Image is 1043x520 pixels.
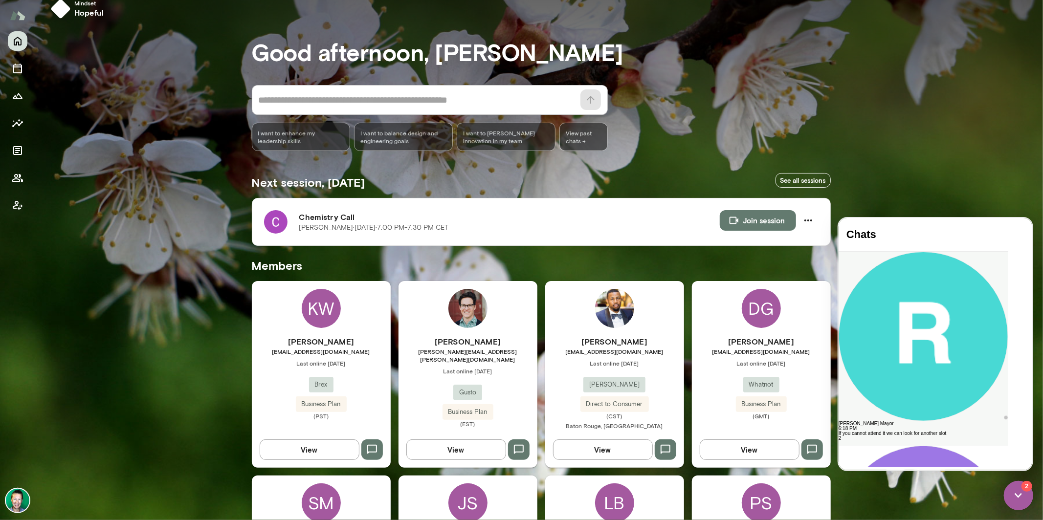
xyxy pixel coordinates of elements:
p: [PERSON_NAME] · [DATE] · 7:00 PM-7:30 PM CET [299,223,449,233]
img: Brian Lawrence [6,489,29,512]
button: Join session [720,210,796,231]
span: Gusto [453,388,482,397]
span: I want to [PERSON_NAME] innovation in my team [463,129,549,145]
span: (EST) [399,420,537,428]
div: I want to enhance my leadership skills [252,123,351,151]
img: Anthony Buchanan [595,289,634,328]
h6: Chemistry Call [299,211,720,223]
button: Growth Plan [8,86,27,106]
img: Mento [10,6,25,25]
span: [EMAIL_ADDRESS][DOMAIN_NAME] [692,347,831,355]
div: I want to balance design and engineering goals [354,123,453,151]
span: Business Plan [296,399,347,409]
button: Members [8,168,27,188]
button: View [700,439,799,460]
span: Last online [DATE] [692,359,831,367]
h6: [PERSON_NAME] [692,336,831,347]
span: (CST) [545,412,684,420]
h5: Members [252,258,831,273]
h5: Next session, [DATE] [252,174,365,190]
h6: [PERSON_NAME] [399,336,537,347]
h6: [PERSON_NAME] [545,336,684,347]
span: View past chats -> [559,123,607,151]
span: I want to balance design and engineering goals [360,129,446,145]
span: Business Plan [443,407,493,417]
h6: hopeful [74,7,104,19]
h3: Good afternoon, [PERSON_NAME] [252,38,831,65]
div: DG [742,289,781,328]
span: Last online [DATE] [545,359,684,367]
span: Whatnot [743,380,779,390]
span: [EMAIL_ADDRESS][DOMAIN_NAME] [252,347,391,355]
span: Last online [DATE] [399,367,537,375]
span: Business Plan [736,399,787,409]
span: I want to enhance my leadership skills [258,129,344,145]
button: Documents [8,141,27,160]
img: Daniel Flynn [448,289,488,328]
h4: Chats [8,10,162,23]
button: Home [8,31,27,51]
span: Baton Rouge, [GEOGRAPHIC_DATA] [566,422,663,429]
span: Brex [309,380,333,390]
span: [PERSON_NAME] [583,380,645,390]
span: [PERSON_NAME][EMAIL_ADDRESS][PERSON_NAME][DOMAIN_NAME] [399,347,537,363]
a: See all sessions [776,173,831,188]
button: View [260,439,359,460]
div: I want to [PERSON_NAME] innovation in my team [457,123,555,151]
button: View [406,439,506,460]
span: (PST) [252,412,391,420]
button: Sessions [8,59,27,78]
span: Direct to Consumer [580,399,649,409]
span: (GMT) [692,412,831,420]
h6: [PERSON_NAME] [252,336,391,347]
div: KW [302,289,341,328]
button: Client app [8,195,27,215]
button: Insights [8,113,27,133]
span: Last online [DATE] [252,359,391,367]
span: [EMAIL_ADDRESS][DOMAIN_NAME] [545,347,684,355]
button: View [553,439,653,460]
